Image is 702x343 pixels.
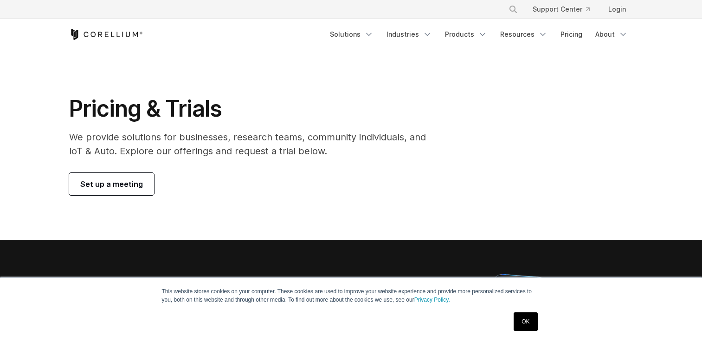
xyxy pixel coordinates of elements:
a: Login [601,1,633,18]
a: About [590,26,633,43]
a: Solutions [324,26,379,43]
div: Navigation Menu [324,26,633,43]
p: We provide solutions for businesses, research teams, community individuals, and IoT & Auto. Explo... [69,130,439,158]
a: Pricing [555,26,588,43]
a: Resources [495,26,553,43]
p: This website stores cookies on your computer. These cookies are used to improve your website expe... [162,287,541,304]
button: Search [505,1,522,18]
a: OK [514,312,537,331]
a: Set up a meeting [69,173,154,195]
div: Navigation Menu [497,1,633,18]
a: Products [439,26,493,43]
a: Support Center [525,1,597,18]
span: Set up a meeting [80,178,143,190]
a: Corellium Home [69,29,143,40]
h1: Pricing & Trials [69,95,439,123]
a: Industries [381,26,438,43]
a: Privacy Policy. [414,297,450,303]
